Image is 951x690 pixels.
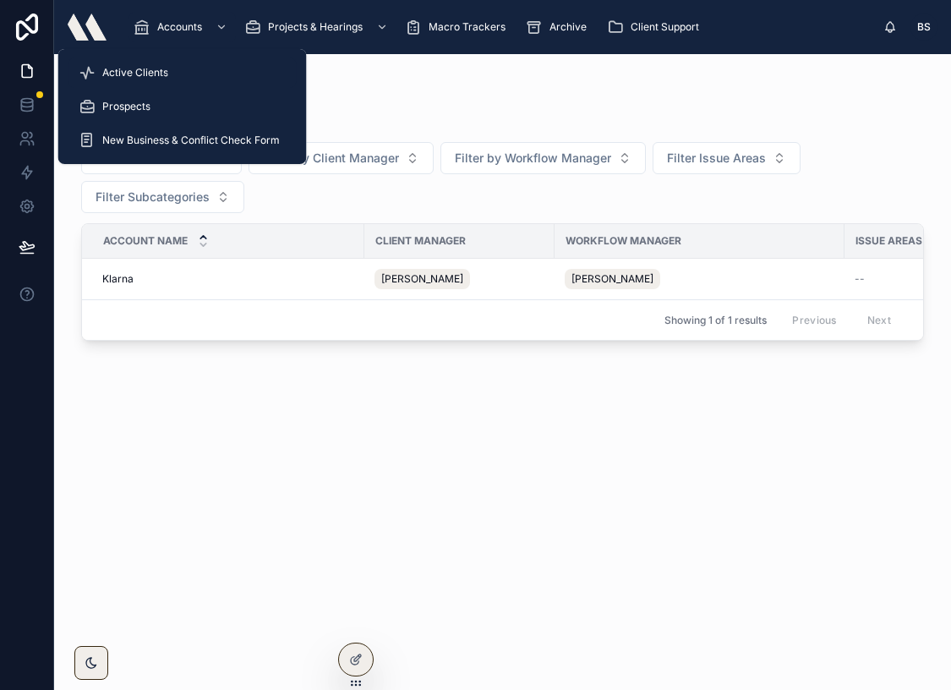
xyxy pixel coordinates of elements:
span: Active Clients [102,66,168,79]
a: Archive [521,12,598,42]
a: Klarna [102,272,354,286]
span: Filter by Client Manager [263,150,399,167]
span: Issue Areas [855,234,922,248]
a: Accounts [128,12,236,42]
a: Active Clients [68,57,297,88]
button: Select Button [81,181,244,213]
span: Macro Trackers [429,20,506,34]
span: Prospects [102,100,150,113]
button: Select Button [653,142,801,174]
a: Macro Trackers [400,12,517,42]
span: Filter Issue Areas [667,150,766,167]
a: [PERSON_NAME] [374,266,544,293]
button: Select Button [440,142,646,174]
a: [PERSON_NAME] [565,266,834,293]
span: Filter Subcategories [96,189,210,205]
a: Client Support [602,12,711,42]
img: App logo [68,14,107,41]
span: Archive [549,20,587,34]
span: [PERSON_NAME] [571,272,653,286]
span: -- [855,272,865,286]
div: scrollable content [120,8,883,46]
span: Projects & Hearings [268,20,363,34]
span: New Business & Conflict Check Form [102,134,280,147]
span: BS [917,20,931,34]
span: [PERSON_NAME] [381,272,463,286]
span: Client Manager [375,234,466,248]
a: -- [855,272,933,286]
span: Klarna [102,272,134,286]
span: Showing 1 of 1 results [664,314,767,327]
span: Workflow Manager [566,234,681,248]
a: New Business & Conflict Check Form [68,125,297,156]
span: Client Support [631,20,699,34]
a: Prospects [68,91,297,122]
a: Projects & Hearings [239,12,396,42]
span: Account Name [103,234,188,248]
span: Filter by Workflow Manager [455,150,611,167]
button: Select Button [249,142,434,174]
span: Accounts [157,20,202,34]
